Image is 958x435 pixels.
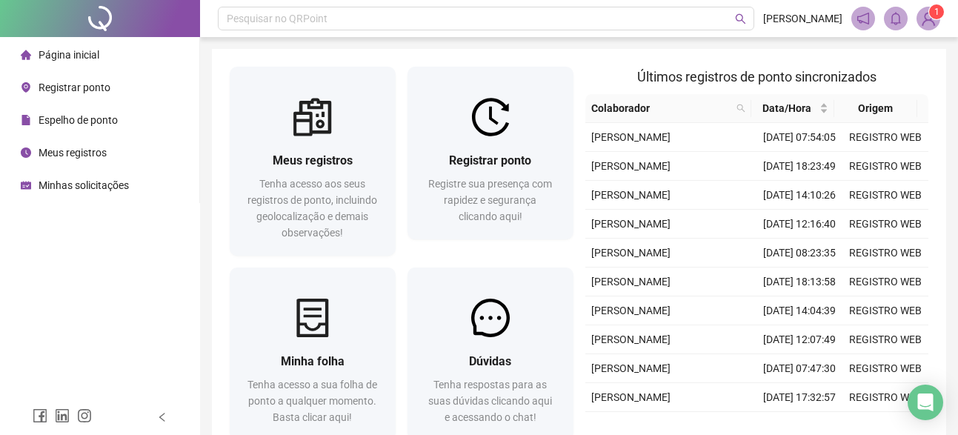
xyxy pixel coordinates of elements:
th: Origem [834,94,917,123]
td: [DATE] 18:23:49 [756,152,842,181]
span: [PERSON_NAME] [591,218,671,230]
span: [PERSON_NAME] [591,391,671,403]
span: Meus registros [273,153,353,167]
div: Open Intercom Messenger [908,385,943,420]
span: Tenha respostas para as suas dúvidas clicando aqui e acessando o chat! [428,379,552,423]
td: [DATE] 08:23:35 [756,239,842,268]
span: Meus registros [39,147,107,159]
span: Registrar ponto [449,153,531,167]
span: Registrar ponto [39,82,110,93]
span: instagram [77,408,92,423]
td: [DATE] 07:47:30 [756,354,842,383]
span: clock-circle [21,147,31,158]
span: [PERSON_NAME] [591,276,671,288]
span: search [736,104,745,113]
span: [PERSON_NAME] [591,247,671,259]
span: notification [856,12,870,25]
span: Espelho de ponto [39,114,118,126]
span: search [734,97,748,119]
td: REGISTRO WEB [842,296,928,325]
span: linkedin [55,408,70,423]
span: search [735,13,746,24]
span: file [21,115,31,125]
span: Página inicial [39,49,99,61]
span: Minhas solicitações [39,179,129,191]
span: bell [889,12,902,25]
span: environment [21,82,31,93]
td: [DATE] 17:32:57 [756,383,842,412]
td: [DATE] 07:54:05 [756,123,842,152]
span: [PERSON_NAME] [591,362,671,374]
span: [PERSON_NAME] [763,10,842,27]
span: home [21,50,31,60]
td: REGISTRO WEB [842,354,928,383]
span: left [157,412,167,422]
td: [DATE] 14:04:39 [756,296,842,325]
span: Minha folha [281,354,345,368]
span: [PERSON_NAME] [591,305,671,316]
img: 90515 [917,7,939,30]
span: Tenha acesso aos seus registros de ponto, incluindo geolocalização e demais observações! [247,178,377,239]
td: REGISTRO WEB [842,210,928,239]
td: REGISTRO WEB [842,325,928,354]
sup: Atualize o seu contato no menu Meus Dados [929,4,944,19]
span: [PERSON_NAME] [591,333,671,345]
td: REGISTRO WEB [842,383,928,412]
span: Últimos registros de ponto sincronizados [637,69,876,84]
td: REGISTRO WEB [842,181,928,210]
span: Dúvidas [469,354,511,368]
span: Tenha acesso a sua folha de ponto a qualquer momento. Basta clicar aqui! [247,379,377,423]
span: Data/Hora [757,100,816,116]
td: REGISTRO WEB [842,152,928,181]
td: [DATE] 12:07:49 [756,325,842,354]
span: 1 [934,7,939,17]
th: Data/Hora [751,94,834,123]
td: REGISTRO WEB [842,123,928,152]
td: [DATE] 14:10:26 [756,181,842,210]
span: [PERSON_NAME] [591,189,671,201]
span: schedule [21,180,31,190]
td: REGISTRO WEB [842,239,928,268]
span: Colaborador [591,100,731,116]
td: [DATE] 18:13:58 [756,268,842,296]
td: REGISTRO WEB [842,268,928,296]
span: facebook [33,408,47,423]
span: [PERSON_NAME] [591,160,671,172]
span: [PERSON_NAME] [591,131,671,143]
a: Registrar pontoRegistre sua presença com rapidez e segurança clicando aqui! [408,67,573,239]
a: Meus registrosTenha acesso aos seus registros de ponto, incluindo geolocalização e demais observa... [230,67,396,256]
span: Registre sua presença com rapidez e segurança clicando aqui! [428,178,552,222]
td: [DATE] 12:16:40 [756,210,842,239]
